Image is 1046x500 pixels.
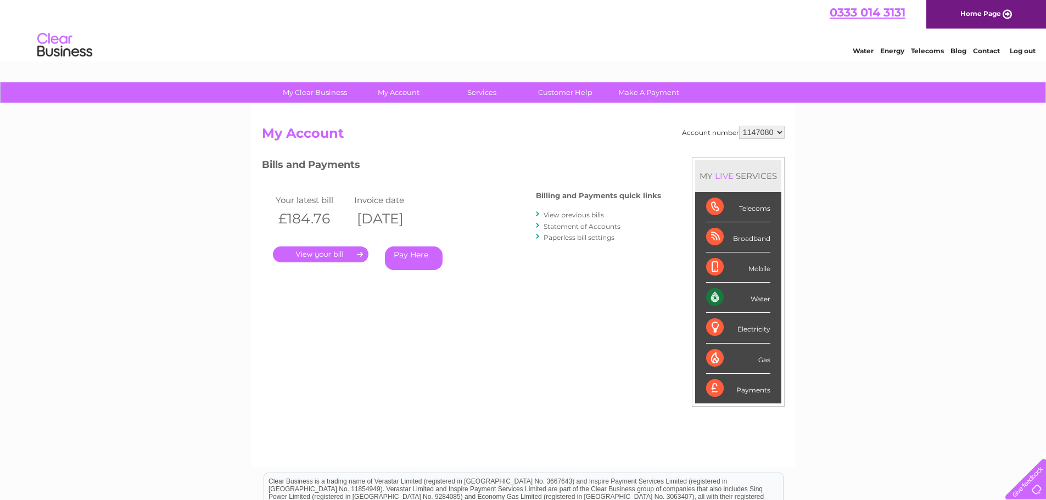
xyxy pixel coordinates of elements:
[270,82,360,103] a: My Clear Business
[973,47,1000,55] a: Contact
[273,193,352,207] td: Your latest bill
[273,207,352,230] th: £184.76
[911,47,944,55] a: Telecoms
[262,157,661,176] h3: Bills and Payments
[706,222,770,252] div: Broadband
[706,252,770,283] div: Mobile
[351,207,430,230] th: [DATE]
[880,47,904,55] a: Energy
[264,6,783,53] div: Clear Business is a trading name of Verastar Limited (registered in [GEOGRAPHIC_DATA] No. 3667643...
[544,222,620,231] a: Statement of Accounts
[695,160,781,192] div: MY SERVICES
[262,126,785,147] h2: My Account
[353,82,444,103] a: My Account
[706,192,770,222] div: Telecoms
[706,344,770,374] div: Gas
[706,374,770,403] div: Payments
[1010,47,1036,55] a: Log out
[713,171,736,181] div: LIVE
[273,246,368,262] a: .
[853,47,874,55] a: Water
[830,5,915,19] a: 0333 014 3131
[544,211,604,219] a: View previous bills
[351,193,430,207] td: Invoice date
[385,246,443,270] a: Pay Here
[437,82,527,103] a: Services
[706,283,770,313] div: Water
[950,47,966,55] a: Blog
[603,82,694,103] a: Make A Payment
[520,82,611,103] a: Customer Help
[37,29,93,62] img: logo.png
[544,233,614,241] a: Paperless bill settings
[706,313,770,343] div: Electricity
[536,192,661,200] h4: Billing and Payments quick links
[682,126,785,139] div: Account number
